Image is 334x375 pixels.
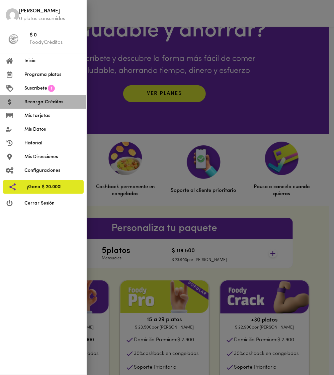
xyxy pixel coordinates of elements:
span: $ 0 [30,32,81,39]
p: 0 platos consumidos [19,15,81,22]
span: [PERSON_NAME] [19,8,81,15]
img: foody-creditos-black.png [8,34,18,44]
p: FoodyCréditos [30,39,81,46]
span: Mis Datos [24,126,81,133]
span: Mis tarjetas [24,112,81,119]
span: ¡Gana $ 20.000! [27,183,78,191]
span: Suscríbete [24,85,47,92]
span: Inicio [24,57,81,65]
span: Historial [24,140,81,147]
span: Recarga Créditos [24,99,81,106]
span: Programa platos [24,71,81,78]
span: Configuraciones [24,167,81,174]
span: Mis Direcciones [24,153,81,160]
iframe: Messagebird Livechat Widget [295,336,327,368]
span: Cerrar Sesión [24,200,81,207]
